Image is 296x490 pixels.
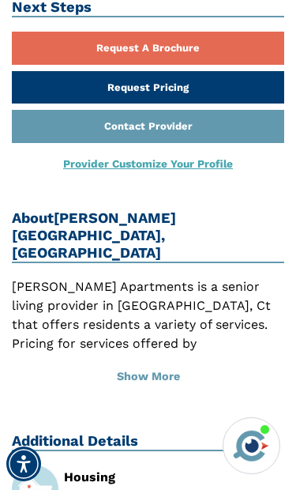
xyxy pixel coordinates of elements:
[12,360,284,394] button: Show More
[63,157,233,170] a: Provider Customize Your Profile
[230,425,272,466] img: avatar
[12,71,284,104] a: Request Pricing
[12,32,284,65] a: Request A Brochure
[6,447,41,481] div: Accessibility Menu
[64,471,284,484] div: Housing
[12,209,284,263] h2: About [PERSON_NAME][GEOGRAPHIC_DATA], [GEOGRAPHIC_DATA]
[12,110,284,143] a: Contact Provider
[12,432,284,451] h2: Additional Details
